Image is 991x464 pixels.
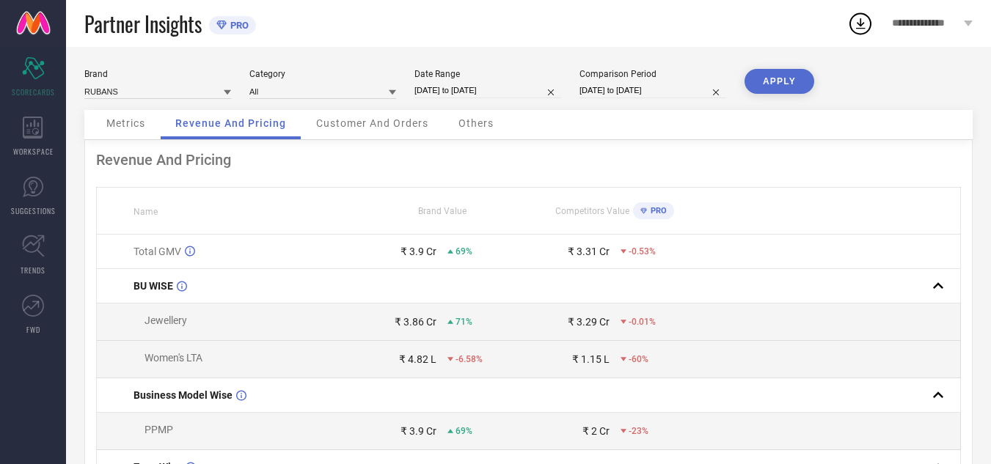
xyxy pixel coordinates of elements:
div: ₹ 3.31 Cr [568,246,610,257]
div: ₹ 3.9 Cr [401,425,436,437]
span: Customer And Orders [316,117,428,129]
span: PRO [227,20,249,31]
div: Category [249,69,396,79]
span: Metrics [106,117,145,129]
span: FWD [26,324,40,335]
div: Open download list [847,10,874,37]
span: Name [134,207,158,217]
span: Jewellery [145,314,187,326]
div: Date Range [414,69,561,79]
div: ₹ 3.9 Cr [401,246,436,257]
span: -23% [629,426,648,436]
span: Total GMV [134,246,181,257]
span: 71% [456,317,472,327]
button: APPLY [745,69,814,94]
span: -0.01% [629,317,656,327]
span: 69% [456,246,472,257]
input: Select comparison period [579,83,726,98]
span: PRO [647,206,667,216]
span: Partner Insights [84,9,202,39]
div: ₹ 2 Cr [582,425,610,437]
span: -60% [629,354,648,364]
div: Comparison Period [579,69,726,79]
div: Brand [84,69,231,79]
span: Brand Value [418,206,467,216]
span: WORKSPACE [13,146,54,157]
input: Select date range [414,83,561,98]
span: -6.58% [456,354,483,364]
div: ₹ 3.29 Cr [568,316,610,328]
span: TRENDS [21,265,45,276]
span: SCORECARDS [12,86,55,97]
span: Business Model Wise [134,389,233,401]
span: Competitors Value [555,206,629,216]
span: Revenue And Pricing [175,117,286,129]
div: Revenue And Pricing [96,151,961,169]
span: PPMP [145,424,173,435]
span: Women's LTA [145,352,202,364]
span: Others [458,117,494,129]
span: -0.53% [629,246,656,257]
span: BU WISE [134,280,173,292]
div: ₹ 1.15 L [572,353,610,365]
div: ₹ 4.82 L [399,353,436,365]
span: 69% [456,426,472,436]
div: ₹ 3.86 Cr [395,316,436,328]
span: SUGGESTIONS [11,205,56,216]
